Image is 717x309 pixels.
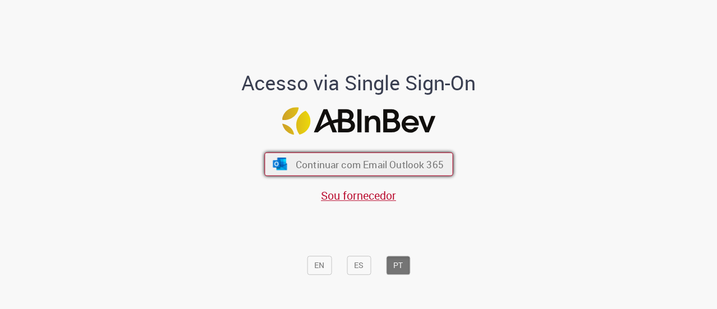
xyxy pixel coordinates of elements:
button: PT [386,256,410,275]
a: Sou fornecedor [321,188,396,203]
button: ícone Azure/Microsoft 360 Continuar com Email Outlook 365 [264,153,453,176]
img: ícone Azure/Microsoft 360 [272,158,288,170]
button: ES [347,256,371,275]
span: Continuar com Email Outlook 365 [295,158,443,170]
h1: Acesso via Single Sign-On [203,72,514,94]
button: EN [307,256,332,275]
img: Logo ABInBev [282,107,435,135]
